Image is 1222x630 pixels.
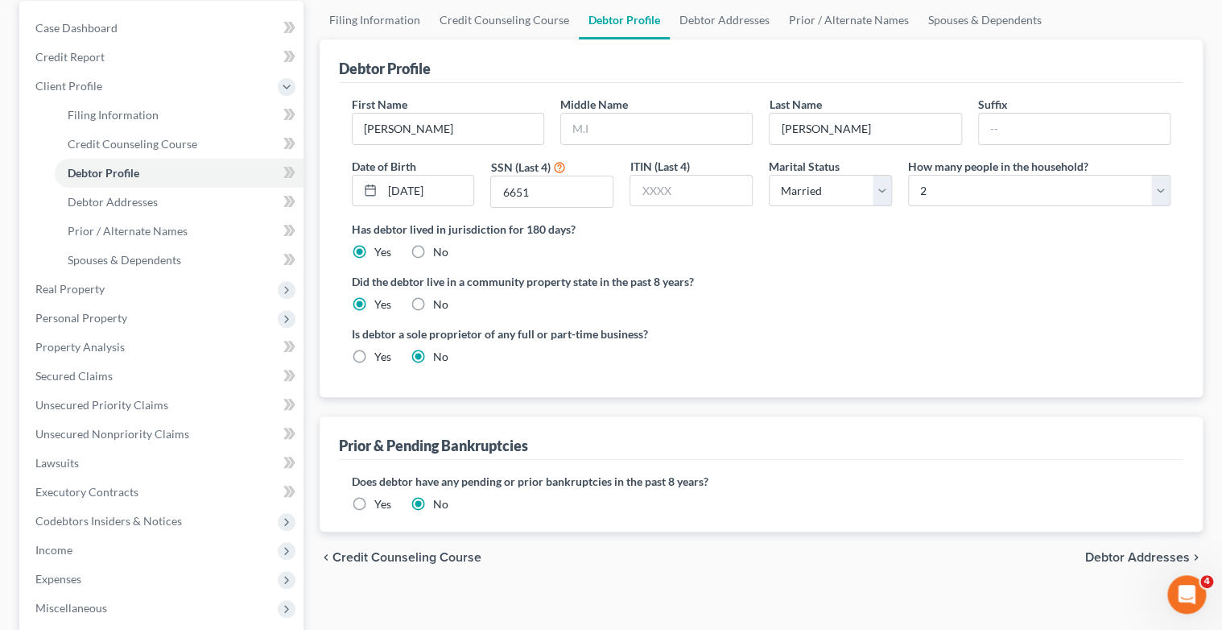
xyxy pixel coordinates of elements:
[68,253,181,267] span: Spouses & Dependents
[55,159,303,188] a: Debtor Profile
[339,59,431,78] div: Debtor Profile
[1190,551,1203,564] i: chevron_right
[35,340,125,354] span: Property Analysis
[352,473,1171,490] label: Does debtor have any pending or prior bankruptcies in the past 8 years?
[560,96,628,113] label: Middle Name
[35,79,102,93] span: Client Profile
[433,349,448,365] label: No
[353,114,543,144] input: --
[433,296,448,313] label: No
[35,514,182,528] span: Codebtors Insiders & Notices
[35,543,72,557] span: Income
[55,101,303,130] a: Filing Information
[433,496,448,512] label: No
[68,166,139,180] span: Debtor Profile
[430,1,579,39] a: Credit Counseling Course
[320,551,332,564] i: chevron_left
[1085,551,1203,564] button: Debtor Addresses chevron_right
[35,427,189,441] span: Unsecured Nonpriority Claims
[630,158,689,175] label: ITIN (Last 4)
[23,391,303,420] a: Unsecured Priority Claims
[769,158,840,175] label: Marital Status
[352,158,416,175] label: Date of Birth
[979,114,1170,144] input: --
[352,96,407,113] label: First Name
[1200,575,1213,588] span: 4
[382,176,474,206] input: MM/DD/YYYY
[630,176,752,206] input: XXXX
[23,362,303,391] a: Secured Claims
[374,296,391,313] label: Yes
[35,282,105,296] span: Real Property
[908,158,1088,175] label: How many people in the household?
[35,369,113,383] span: Secured Claims
[352,273,1171,290] label: Did the debtor live in a community property state in the past 8 years?
[490,159,550,176] label: SSN (Last 4)
[374,496,391,512] label: Yes
[68,195,158,209] span: Debtor Addresses
[770,114,960,144] input: --
[68,108,159,122] span: Filing Information
[35,601,107,615] span: Miscellaneous
[352,221,1171,238] label: Has debtor lived in jurisdiction for 180 days?
[561,114,752,144] input: M.I
[23,478,303,507] a: Executory Contracts
[779,1,919,39] a: Prior / Alternate Names
[35,456,79,470] span: Lawsuits
[919,1,1051,39] a: Spouses & Dependents
[23,449,303,478] a: Lawsuits
[579,1,670,39] a: Debtor Profile
[320,551,481,564] button: chevron_left Credit Counseling Course
[55,130,303,159] a: Credit Counseling Course
[35,485,138,499] span: Executory Contracts
[35,50,105,64] span: Credit Report
[352,325,753,342] label: Is debtor a sole proprietor of any full or part-time business?
[68,137,197,151] span: Credit Counseling Course
[339,436,528,455] div: Prior & Pending Bankruptcies
[35,398,168,412] span: Unsecured Priority Claims
[35,572,81,586] span: Expenses
[68,224,188,238] span: Prior / Alternate Names
[332,551,481,564] span: Credit Counseling Course
[55,188,303,217] a: Debtor Addresses
[491,176,613,207] input: XXXX
[23,333,303,362] a: Property Analysis
[55,246,303,275] a: Spouses & Dependents
[35,311,127,325] span: Personal Property
[433,244,448,260] label: No
[35,21,118,35] span: Case Dashboard
[1085,551,1190,564] span: Debtor Addresses
[978,96,1008,113] label: Suffix
[55,217,303,246] a: Prior / Alternate Names
[374,349,391,365] label: Yes
[23,14,303,43] a: Case Dashboard
[1167,575,1206,614] iframe: Intercom live chat
[320,1,430,39] a: Filing Information
[769,96,821,113] label: Last Name
[23,420,303,449] a: Unsecured Nonpriority Claims
[670,1,779,39] a: Debtor Addresses
[23,43,303,72] a: Credit Report
[374,244,391,260] label: Yes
